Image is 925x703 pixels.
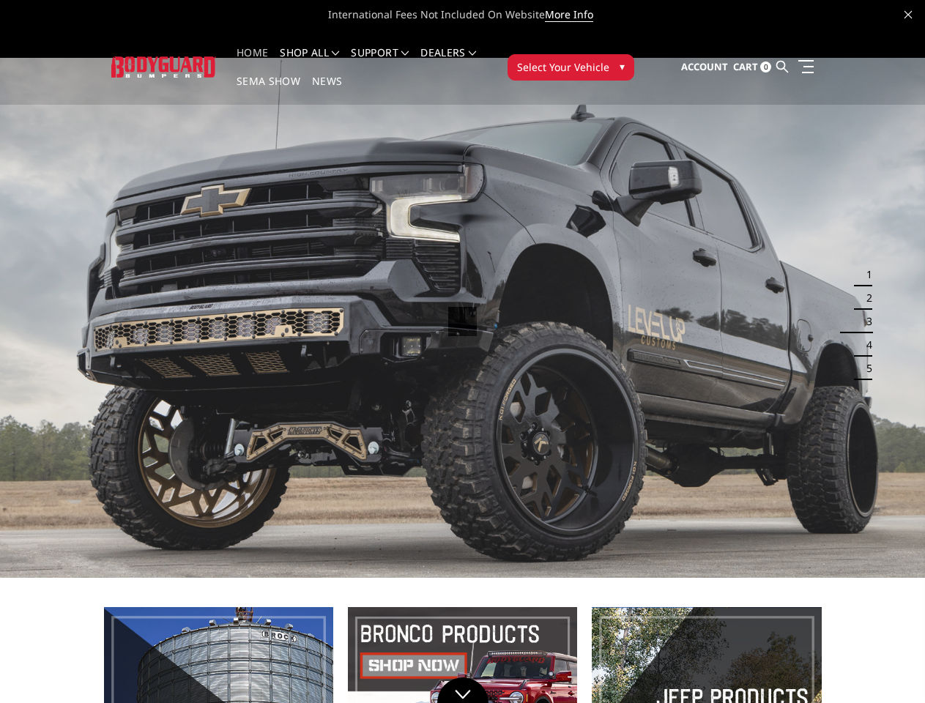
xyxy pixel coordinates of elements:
[858,263,872,286] button: 1 of 5
[280,48,339,76] a: shop all
[681,60,728,73] span: Account
[312,76,342,105] a: News
[681,48,728,87] a: Account
[420,48,476,76] a: Dealers
[545,7,593,22] a: More Info
[351,48,409,76] a: Support
[733,48,771,87] a: Cart 0
[858,310,872,333] button: 3 of 5
[111,56,216,77] img: BODYGUARD BUMPERS
[508,54,634,81] button: Select Your Vehicle
[620,59,625,74] span: ▾
[517,59,609,75] span: Select Your Vehicle
[237,48,268,76] a: Home
[237,76,300,105] a: SEMA Show
[858,357,872,380] button: 5 of 5
[760,62,771,72] span: 0
[858,286,872,310] button: 2 of 5
[733,60,758,73] span: Cart
[858,333,872,357] button: 4 of 5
